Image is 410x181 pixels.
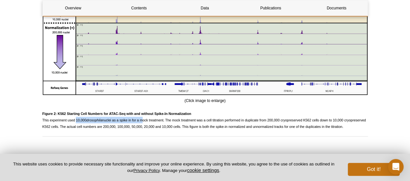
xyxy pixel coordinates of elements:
a: Contents [109,0,170,16]
strong: Figure 2: K562 Starting Cell Numbers for ATAC-Seq with and without Spike-In Normalization [42,112,191,116]
button: Got it! [348,163,400,176]
a: Overview [43,0,104,16]
a: Privacy Policy [133,168,159,173]
p: This website uses cookies to provide necessary site functionality and improve your online experie... [10,161,337,174]
div: Open Intercom Messenger [388,159,404,175]
a: Publications [240,0,301,16]
em: drosophila [87,118,102,122]
a: Documents [306,0,367,16]
a: Data [174,0,235,16]
span: This experiment used 10,000 nuclei as a spike in for a mock treatment. The mock treatment was a c... [42,112,366,129]
button: cookie settings [187,167,219,173]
